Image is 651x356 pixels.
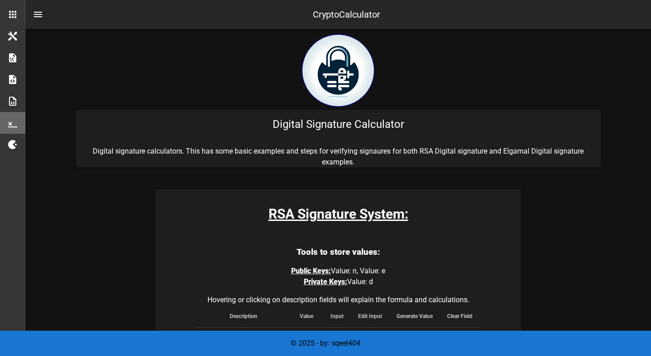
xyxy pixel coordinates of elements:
span: Clear Field [447,313,472,319]
img: encryption logo [302,34,374,107]
th: Input [323,305,351,327]
th: Description [197,305,290,327]
a: home [302,100,374,108]
span: Description [230,313,257,319]
th: Edit Input [351,305,389,327]
span: Edit Input [358,313,382,319]
th: Value [290,305,323,327]
th: Clear Field [440,305,480,327]
span: Private Keys: [304,277,347,286]
span: Input [330,313,344,319]
span: Value [300,313,313,319]
span: Public Keys: [291,267,331,275]
h3: Tools to store values: [197,246,480,258]
p: Digital signature calculators. This has some basic examples and steps for verifying signaures for... [76,146,601,168]
button: nav-menu-toggle [27,4,49,25]
div: CryptoCalculator [313,8,380,21]
h3: RSA Signature System: [156,204,521,224]
caption: Hovering or clicking on description fields will explain the formula and calculations. [197,295,480,305]
td: [ max ] [290,327,323,349]
span: Generate Value [396,313,433,319]
th: Generate Value [389,305,440,327]
p: Value: n, Value: e Value: d [197,266,480,287]
span: © 2025 - by: sqeel404 [291,339,360,347]
div: Digital Signature Calculator [76,110,601,139]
